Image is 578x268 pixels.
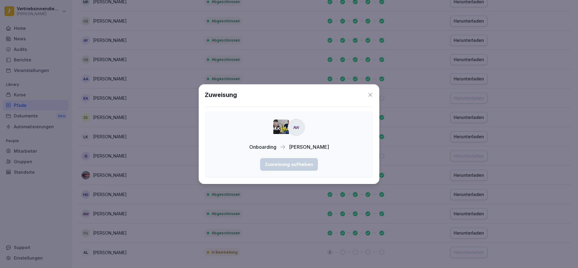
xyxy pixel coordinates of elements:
[273,120,289,135] img: xsq6pif1bkyf9agazq77nwco.png
[205,90,237,99] h1: Zuweisung
[260,158,318,171] button: Zuweisung aufheben
[249,143,276,151] p: Onboarding
[289,143,329,151] p: [PERSON_NAME]
[288,119,305,136] div: AW
[265,161,313,168] div: Zuweisung aufheben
